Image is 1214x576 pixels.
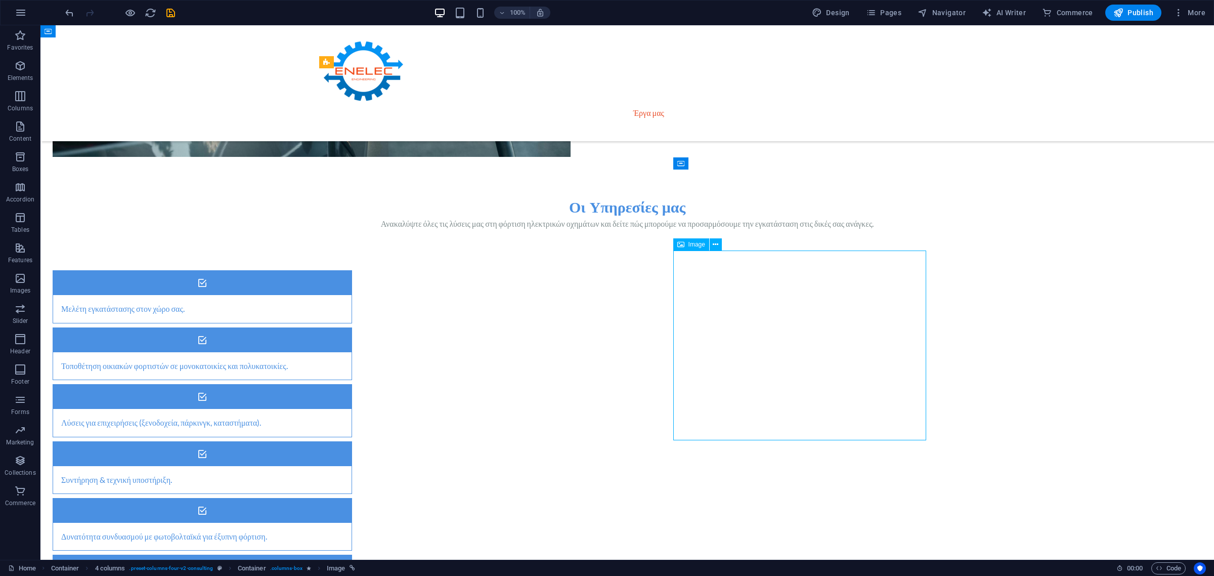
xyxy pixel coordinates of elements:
[1194,562,1206,574] button: Usercentrics
[862,5,905,21] button: Pages
[10,286,31,295] p: Images
[494,7,530,19] button: 100%
[1042,8,1093,18] span: Commerce
[13,317,28,325] p: Slider
[64,7,75,19] i: Undo: Change image (Ctrl+Z)
[144,7,156,19] button: reload
[688,241,705,248] span: Image
[6,195,34,203] p: Accordion
[1105,5,1161,21] button: Publish
[7,44,33,52] p: Favorites
[145,7,156,19] i: Reload page
[51,562,79,574] span: Click to select. Double-click to edit
[124,7,136,19] button: Click here to leave preview mode and continue editing
[866,8,901,18] span: Pages
[8,562,36,574] a: Click to cancel selection. Double-click to open Pages
[1127,562,1143,574] span: 00 00
[914,5,970,21] button: Navigator
[327,562,345,574] span: Click to select. Double-click to edit
[95,562,125,574] span: Click to select. Double-click to edit
[11,378,29,386] p: Footer
[536,8,545,17] i: On resize automatically adjust zoom level to fit chosen device.
[509,7,526,19] h6: 100%
[12,165,29,173] p: Boxes
[11,226,29,234] p: Tables
[1134,564,1136,572] span: :
[350,565,355,571] i: This element is linked
[165,7,177,19] i: Save (Ctrl+S)
[1156,562,1181,574] span: Code
[8,256,32,264] p: Features
[812,8,850,18] span: Design
[5,499,35,507] p: Commerce
[1169,5,1209,21] button: More
[270,562,302,574] span: . columns-box
[9,135,31,143] p: Content
[8,74,33,82] p: Elements
[6,438,34,446] p: Marketing
[808,5,854,21] div: Design (Ctrl+Alt+Y)
[51,562,355,574] nav: breadcrumb
[1113,8,1153,18] span: Publish
[218,565,222,571] i: This element is a customizable preset
[10,347,30,355] p: Header
[1038,5,1097,21] button: Commerce
[1151,562,1186,574] button: Code
[1116,562,1143,574] h6: Session time
[63,7,75,19] button: undo
[307,565,311,571] i: Element contains an animation
[164,7,177,19] button: save
[918,8,966,18] span: Navigator
[808,5,854,21] button: Design
[978,5,1030,21] button: AI Writer
[8,104,33,112] p: Columns
[982,8,1026,18] span: AI Writer
[129,562,213,574] span: . preset-columns-four-v2-consulting
[11,408,29,416] p: Forms
[238,562,266,574] span: Click to select. Double-click to edit
[5,469,35,477] p: Collections
[1174,8,1205,18] span: More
